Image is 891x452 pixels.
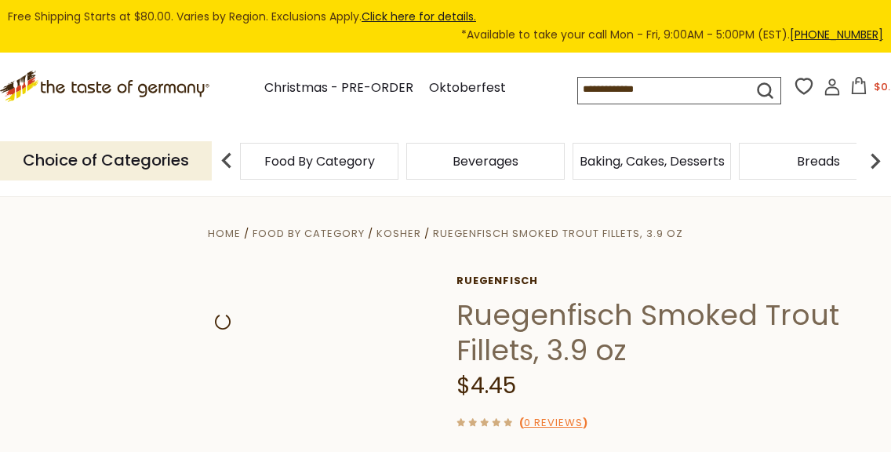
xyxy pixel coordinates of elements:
[860,145,891,177] img: next arrow
[456,297,879,368] h1: Ruegenfisch Smoked Trout Fillets, 3.9 oz
[264,155,375,167] a: Food By Category
[524,415,583,432] a: 0 Reviews
[580,155,725,167] a: Baking, Cakes, Desserts
[264,78,413,99] a: Christmas - PRE-ORDER
[456,275,879,287] a: Ruegenfisch
[429,78,506,99] a: Oktoberfest
[797,155,840,167] a: Breads
[790,27,883,42] a: [PHONE_NUMBER]
[253,226,365,241] a: Food By Category
[208,226,241,241] a: Home
[456,370,516,401] span: $4.45
[433,226,683,241] a: Ruegenfisch Smoked Trout Fillets, 3.9 oz
[453,155,518,167] a: Beverages
[519,415,587,430] span: ( )
[211,145,242,177] img: previous arrow
[376,226,421,241] a: Kosher
[461,26,883,44] span: *Available to take your call Mon - Fri, 9:00AM - 5:00PM (EST).
[362,9,476,24] a: Click here for details.
[8,8,883,45] div: Free Shipping Starts at $80.00. Varies by Region. Exclusions Apply.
